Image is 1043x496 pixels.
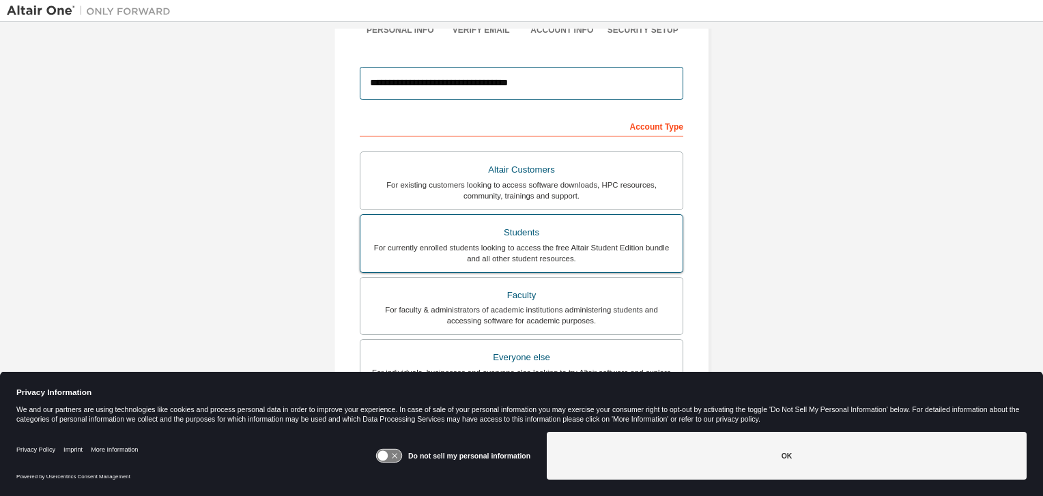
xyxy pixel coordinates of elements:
[369,223,674,242] div: Students
[369,304,674,326] div: For faculty & administrators of academic institutions administering students and accessing softwa...
[7,4,177,18] img: Altair One
[369,160,674,179] div: Altair Customers
[369,286,674,305] div: Faculty
[360,25,441,35] div: Personal Info
[369,367,674,389] div: For individuals, businesses and everyone else looking to try Altair software and explore our prod...
[369,179,674,201] div: For existing customers looking to access software downloads, HPC resources, community, trainings ...
[369,348,674,367] div: Everyone else
[603,25,684,35] div: Security Setup
[521,25,603,35] div: Account Info
[441,25,522,35] div: Verify Email
[360,115,683,136] div: Account Type
[369,242,674,264] div: For currently enrolled students looking to access the free Altair Student Edition bundle and all ...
